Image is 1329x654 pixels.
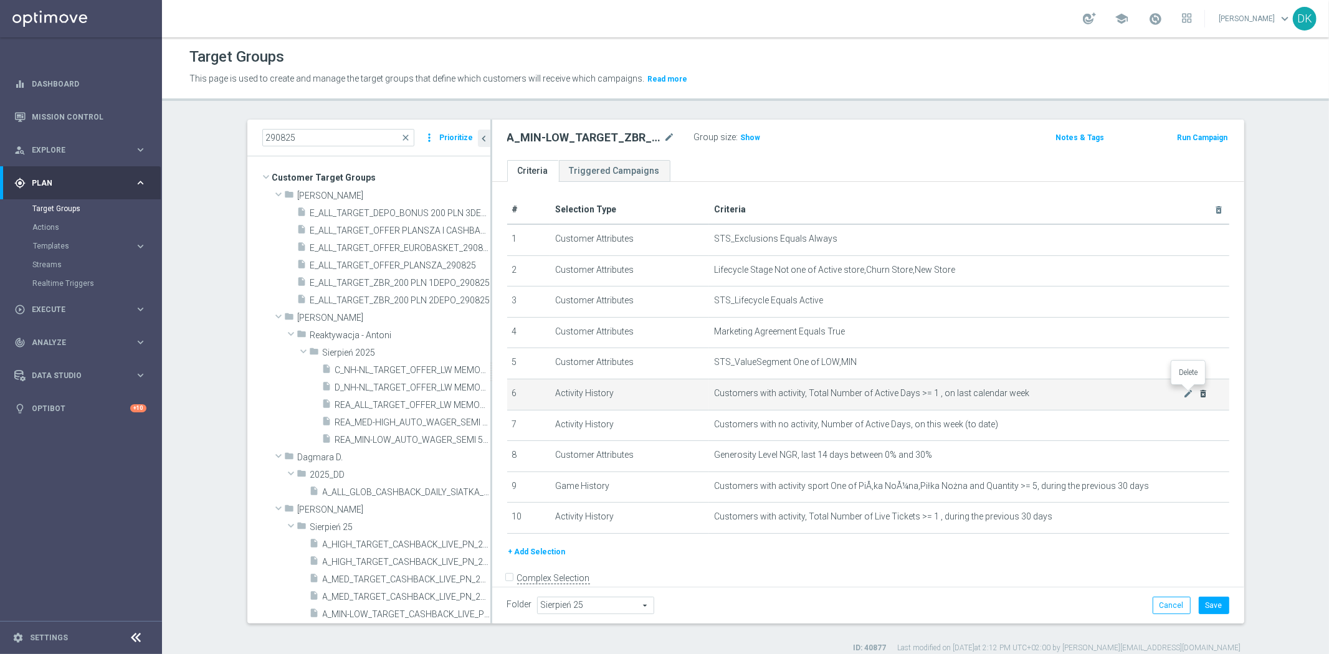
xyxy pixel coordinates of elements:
[32,255,161,274] div: Streams
[323,348,490,358] span: Sierpie&#x144; 2025
[322,434,332,448] i: insert_drive_file
[32,372,135,379] span: Data Studio
[135,369,146,381] i: keyboard_arrow_right
[297,207,307,221] i: insert_drive_file
[32,222,130,232] a: Actions
[14,370,135,381] div: Data Studio
[507,545,567,559] button: + Add Selection
[714,295,823,306] span: STS_Lifecycle Equals Active
[14,67,146,100] div: Dashboard
[14,145,147,155] div: person_search Explore keyboard_arrow_right
[507,441,551,472] td: 8
[736,132,738,143] label: :
[14,392,146,425] div: Optibot
[322,364,332,378] i: insert_drive_file
[1171,361,1205,384] div: Delete
[30,634,68,642] a: Settings
[507,224,551,255] td: 1
[310,590,320,605] i: insert_drive_file
[322,399,332,413] i: insert_drive_file
[714,357,857,367] span: STS_ValueSegment One of LOW,MIN
[854,643,887,653] label: ID: 40877
[1278,12,1292,26] span: keyboard_arrow_down
[323,557,490,567] span: A_HIGH_TARGET_CASHBACK_LIVE_PN_290825_PUSH
[1115,12,1128,26] span: school
[741,133,761,142] span: Show
[424,129,436,146] i: more_vert
[297,242,307,256] i: insert_drive_file
[189,48,284,66] h1: Target Groups
[322,416,332,430] i: insert_drive_file
[646,72,688,86] button: Read more
[14,79,147,89] button: equalizer Dashboard
[1214,205,1224,215] i: delete_forever
[33,242,135,250] div: Templates
[507,317,551,348] td: 4
[297,294,307,308] i: insert_drive_file
[285,311,295,326] i: folder
[14,404,147,414] button: lightbulb Optibot +10
[507,287,551,318] td: 3
[310,538,320,552] i: insert_drive_file
[507,472,551,503] td: 9
[550,348,709,379] td: Customer Attributes
[297,329,307,343] i: folder
[14,145,26,156] i: person_search
[714,481,1149,491] span: Customers with activity sport One of PiÅ‚ka NoÅ¼na,Piłka Nożna and Quantity >= 5, during the prev...
[14,403,26,414] i: lightbulb
[14,78,26,90] i: equalizer
[310,208,490,219] span: E_ALL_TARGET_DEPO_BONUS 200 PLN 3DEPO_290825
[438,130,475,146] button: Prioritize
[1153,597,1191,614] button: Cancel
[1054,131,1105,145] button: Notes & Tags
[32,179,135,187] span: Plan
[323,574,490,585] span: A_MED_TARGET_CASHBACK_LIVE_PN_290825
[32,339,135,346] span: Analyze
[310,486,320,500] i: insert_drive_file
[714,388,1183,399] span: Customers with activity, Total Number of Active Days >= 1 , on last calendar week
[507,130,662,145] h2: A_MIN-LOW_TARGET_ZBR_ME_KOSZ_50DO50_020925
[297,521,307,535] i: folder
[32,199,161,218] div: Target Groups
[298,191,490,201] span: And&#x17C;elika B.
[14,112,147,122] div: Mission Control
[14,178,135,189] div: Plan
[33,242,122,250] span: Templates
[322,381,332,396] i: insert_drive_file
[135,336,146,348] i: keyboard_arrow_right
[272,169,490,186] span: Customer Target Groups
[310,522,490,533] span: Sierpie&#x144; 25
[310,330,490,341] span: Reaktywacja - Antoni
[335,400,490,410] span: REA_ALL_TARGET_OFFER_LW MEMORIAL_290825
[135,144,146,156] i: keyboard_arrow_right
[32,67,146,100] a: Dashboard
[507,348,551,379] td: 5
[401,133,411,143] span: close
[898,643,1241,653] label: Last modified on [DATE] at 2:12 PM UTC+02:00 by [PERSON_NAME][EMAIL_ADDRESS][DOMAIN_NAME]
[298,505,490,515] span: Dawid K.
[32,218,161,237] div: Actions
[335,435,490,445] span: REA_MIN-LOW_AUTO_WAGER_SEMI 50% do 100 PLN push_290825
[310,573,320,587] i: insert_drive_file
[714,450,932,460] span: Generosity Level NGR, last 14 days between 0% and 30%
[297,224,307,239] i: insert_drive_file
[297,468,307,483] i: folder
[297,259,307,273] i: insert_drive_file
[14,337,26,348] i: track_changes
[714,419,998,430] span: Customers with no activity, Number of Active Days, on this week (to date)
[14,371,147,381] button: Data Studio keyboard_arrow_right
[14,304,26,315] i: play_circle_outline
[310,470,490,480] span: 2025_DD
[550,379,709,410] td: Activity History
[559,160,670,182] a: Triggered Campaigns
[550,410,709,441] td: Activity History
[189,73,644,83] span: This page is used to create and manage the target groups that define which customers will receive...
[32,260,130,270] a: Streams
[14,338,147,348] div: track_changes Analyze keyboard_arrow_right
[32,241,147,251] button: Templates keyboard_arrow_right
[310,295,490,306] span: E_ALL_TARGET_ZBR_200 PLN 2DEPO_290825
